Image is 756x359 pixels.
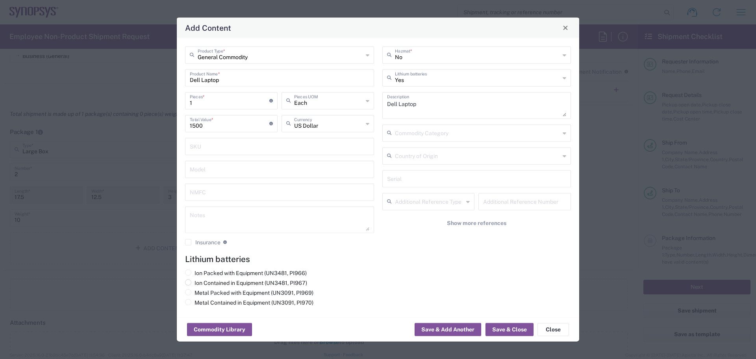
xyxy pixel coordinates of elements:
label: Metal Packed with Equipment (UN3091, PI969) [185,289,313,296]
button: Commodity Library [187,323,252,336]
span: Show more references [447,219,506,227]
h4: Lithium batteries [185,254,571,264]
label: Ion Packed with Equipment (UN3481, PI966) [185,269,307,276]
button: Save & Close [485,323,534,336]
label: Metal Contained in Equipment (UN3091, PI970) [185,299,313,306]
h4: Add Content [185,22,231,33]
button: Save & Add Another [415,323,481,336]
label: Ion Contained in Equipment (UN3481, PI967) [185,279,307,286]
label: Insurance [185,239,220,245]
button: Close [537,323,569,336]
button: Close [560,22,571,33]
